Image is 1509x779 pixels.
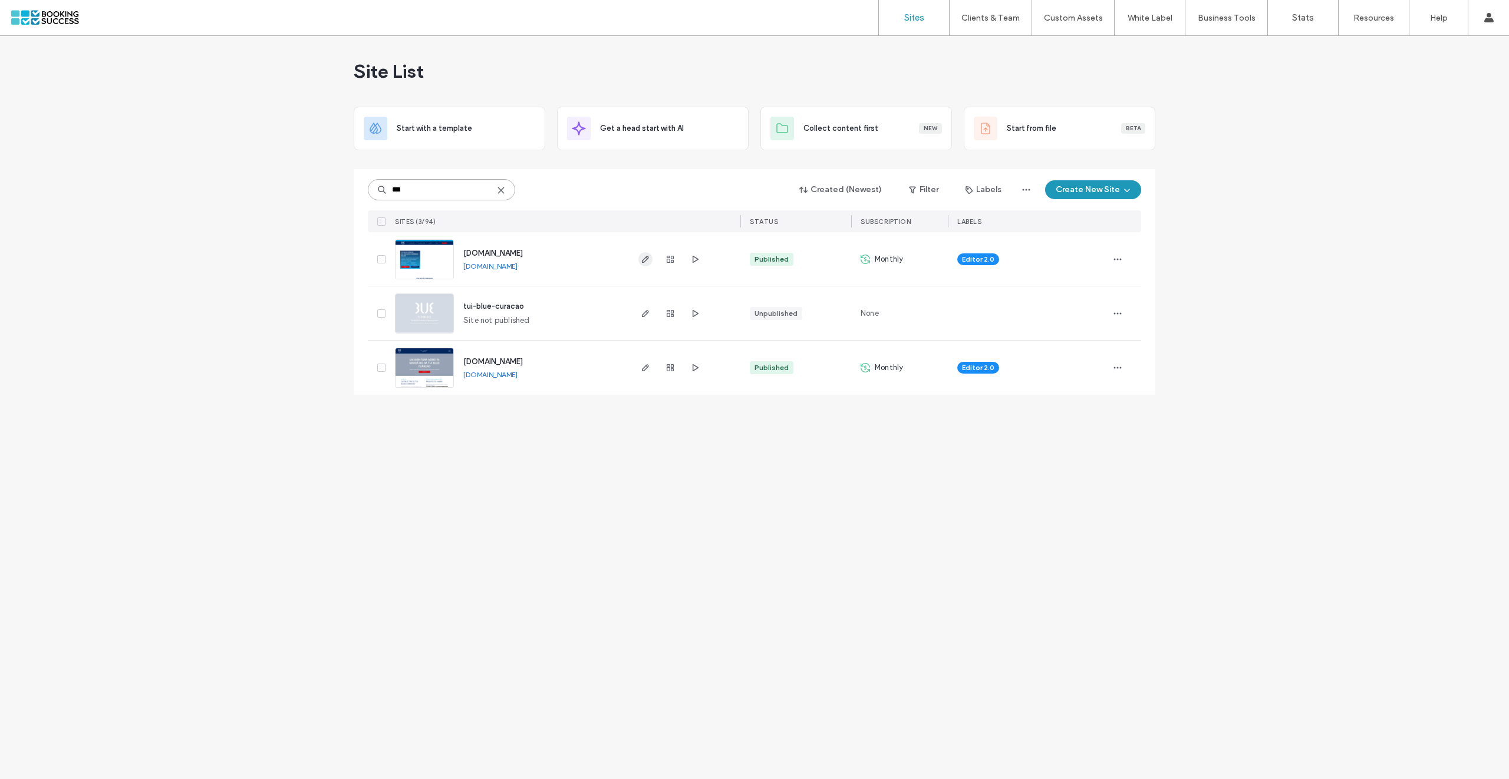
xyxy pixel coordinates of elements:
[875,362,903,374] span: Monthly
[789,180,892,199] button: Created (Newest)
[964,107,1155,150] div: Start from fileBeta
[754,308,798,319] div: Unpublished
[1128,13,1172,23] label: White Label
[1198,13,1256,23] label: Business Tools
[760,107,952,150] div: Collect content firstNew
[1045,180,1141,199] button: Create New Site
[27,8,51,19] span: Help
[463,370,518,379] a: [DOMAIN_NAME]
[875,253,903,265] span: Monthly
[861,217,911,226] span: SUBSCRIPTION
[463,262,518,270] a: [DOMAIN_NAME]
[750,217,778,226] span: STATUS
[962,254,994,265] span: Editor 2.0
[354,60,424,83] span: Site List
[919,123,942,134] div: New
[904,12,924,23] label: Sites
[463,357,523,366] a: [DOMAIN_NAME]
[961,13,1020,23] label: Clients & Team
[395,217,436,226] span: SITES (3/94)
[754,254,789,265] div: Published
[1430,13,1448,23] label: Help
[803,123,878,134] span: Collect content first
[1121,123,1145,134] div: Beta
[962,362,994,373] span: Editor 2.0
[1007,123,1056,134] span: Start from file
[957,217,981,226] span: LABELS
[861,308,879,319] span: None
[897,180,950,199] button: Filter
[557,107,749,150] div: Get a head start with AI
[1292,12,1314,23] label: Stats
[1044,13,1103,23] label: Custom Assets
[354,107,545,150] div: Start with a template
[463,249,523,258] a: [DOMAIN_NAME]
[1353,13,1394,23] label: Resources
[463,302,524,311] a: tui-blue-curacao
[600,123,684,134] span: Get a head start with AI
[754,362,789,373] div: Published
[955,180,1012,199] button: Labels
[463,315,530,326] span: Site not published
[397,123,472,134] span: Start with a template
